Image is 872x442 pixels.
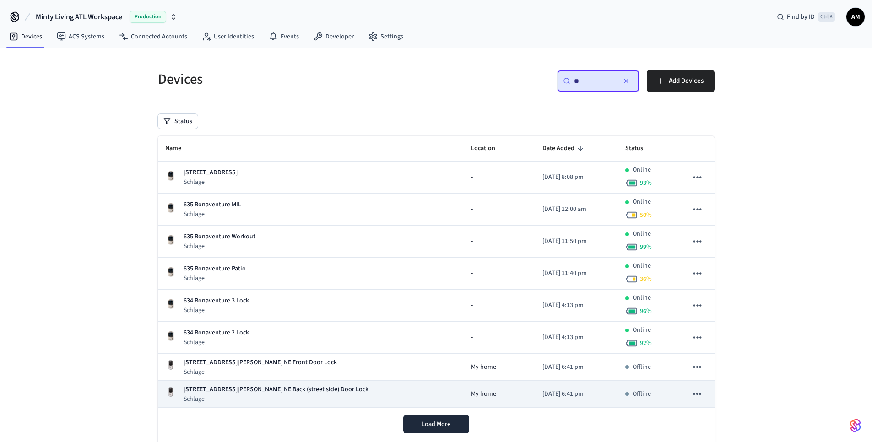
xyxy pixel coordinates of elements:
[184,274,246,283] p: Schlage
[165,330,176,341] img: Schlage Sense Smart Deadbolt with Camelot Trim, Front
[471,362,496,372] span: My home
[49,28,112,45] a: ACS Systems
[165,360,176,371] img: Yale Assure Touchscreen Wifi Smart Lock, Satin Nickel, Front
[542,237,611,246] p: [DATE] 11:50 pm
[195,28,261,45] a: User Identities
[633,325,651,335] p: Online
[471,301,473,310] span: -
[471,141,507,156] span: Location
[184,358,337,367] p: [STREET_ADDRESS][PERSON_NAME] NE Front Door Lock
[184,232,255,242] p: 635 Bonaventure Workout
[261,28,306,45] a: Events
[158,70,431,89] h5: Devices
[112,28,195,45] a: Connected Accounts
[471,205,473,214] span: -
[184,385,368,394] p: [STREET_ADDRESS][PERSON_NAME] NE Back (street side) Door Lock
[184,242,255,251] p: Schlage
[471,333,473,342] span: -
[165,298,176,309] img: Schlage Sense Smart Deadbolt with Camelot Trim, Front
[165,387,176,398] img: Yale Assure Touchscreen Wifi Smart Lock, Satin Nickel, Front
[769,9,843,25] div: Find by IDCtrl K
[633,389,651,399] p: Offline
[471,237,473,246] span: -
[184,168,238,178] p: [STREET_ADDRESS]
[633,229,651,239] p: Online
[165,141,193,156] span: Name
[542,172,611,182] p: [DATE] 8:08 pm
[542,389,611,399] p: [DATE] 6:41 pm
[158,114,198,129] button: Status
[633,165,651,175] p: Online
[165,170,176,181] img: Schlage Sense Smart Deadbolt with Camelot Trim, Front
[184,210,241,219] p: Schlage
[542,362,611,372] p: [DATE] 6:41 pm
[542,205,611,214] p: [DATE] 12:00 am
[640,339,652,348] span: 92 %
[306,28,361,45] a: Developer
[184,200,241,210] p: 635 Bonaventure MIL
[640,243,652,252] span: 99 %
[542,301,611,310] p: [DATE] 4:13 pm
[471,172,473,182] span: -
[633,261,651,271] p: Online
[36,11,122,22] span: Minty Living ATL Workspace
[633,293,651,303] p: Online
[640,210,652,220] span: 50 %
[633,197,651,207] p: Online
[184,367,337,377] p: Schlage
[184,264,246,274] p: 635 Bonaventure Patio
[184,338,249,347] p: Schlage
[640,178,652,188] span: 93 %
[471,389,496,399] span: My home
[850,418,861,433] img: SeamLogoGradient.69752ec5.svg
[422,420,450,429] span: Load More
[165,202,176,213] img: Schlage Sense Smart Deadbolt with Camelot Trim, Front
[625,141,655,156] span: Status
[165,234,176,245] img: Schlage Sense Smart Deadbolt with Camelot Trim, Front
[184,306,249,315] p: Schlage
[184,394,368,404] p: Schlage
[165,266,176,277] img: Schlage Sense Smart Deadbolt with Camelot Trim, Front
[158,136,715,408] table: sticky table
[647,70,715,92] button: Add Devices
[787,12,815,22] span: Find by ID
[471,269,473,278] span: -
[184,328,249,338] p: 634 Bonaventure 2 Lock
[130,11,166,23] span: Production
[361,28,411,45] a: Settings
[818,12,835,22] span: Ctrl K
[542,269,611,278] p: [DATE] 11:40 pm
[640,307,652,316] span: 96 %
[846,8,865,26] button: AM
[542,141,586,156] span: Date Added
[847,9,864,25] span: AM
[184,296,249,306] p: 634 Bonaventure 3 Lock
[542,333,611,342] p: [DATE] 4:13 pm
[2,28,49,45] a: Devices
[184,178,238,187] p: Schlage
[403,415,469,433] button: Load More
[633,362,651,372] p: Offline
[669,75,704,87] span: Add Devices
[640,275,652,284] span: 36 %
